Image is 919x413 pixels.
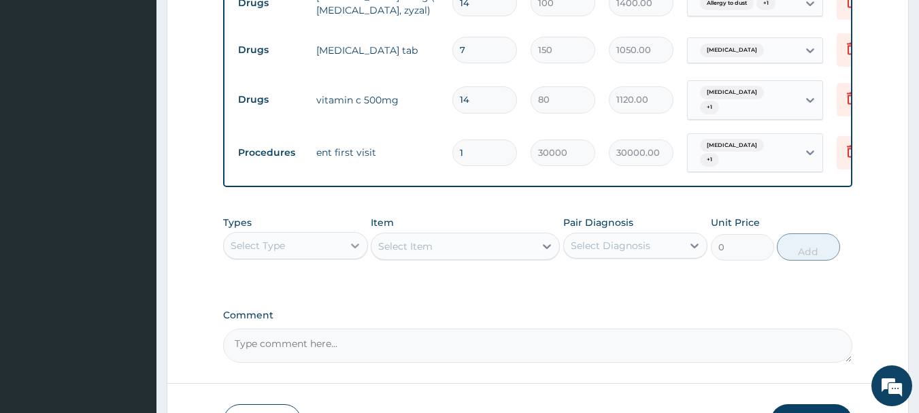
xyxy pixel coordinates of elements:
td: [MEDICAL_DATA] tab [310,37,446,64]
button: Add [777,233,840,261]
label: Pair Diagnosis [563,216,633,229]
div: Minimize live chat window [223,7,256,39]
div: Select Type [231,239,285,252]
div: Chat with us now [71,76,229,94]
span: + 1 [700,153,719,167]
label: Types [223,217,252,229]
div: Select Diagnosis [571,239,650,252]
img: d_794563401_company_1708531726252_794563401 [25,68,55,102]
td: Procedures [231,140,310,165]
label: Comment [223,310,853,321]
textarea: Type your message and hit 'Enter' [7,271,259,319]
td: vitamin c 500mg [310,86,446,114]
td: ent first visit [310,139,446,166]
span: [MEDICAL_DATA] [700,139,764,152]
td: Drugs [231,37,310,63]
label: Item [371,216,394,229]
span: + 1 [700,101,719,114]
label: Unit Price [711,216,760,229]
span: [MEDICAL_DATA] [700,86,764,99]
span: We're online! [79,121,188,259]
td: Drugs [231,87,310,112]
span: [MEDICAL_DATA] [700,44,764,57]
